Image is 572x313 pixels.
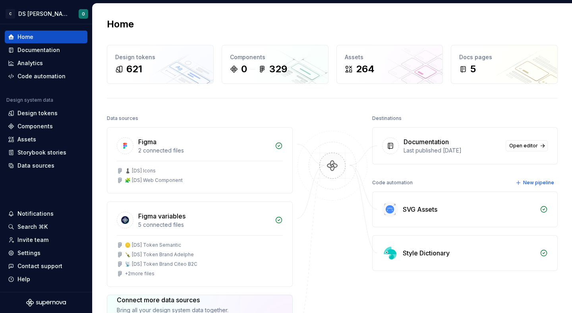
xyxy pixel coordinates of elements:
[138,221,270,229] div: 5 connected files
[17,59,43,67] div: Analytics
[372,113,402,124] div: Destinations
[451,45,558,84] a: Docs pages5
[506,140,548,151] a: Open editor
[26,299,66,307] svg: Supernova Logo
[117,295,228,305] div: Connect more data sources
[5,207,87,220] button: Notifications
[222,45,329,84] a: Components0329
[5,70,87,83] a: Code automation
[459,53,549,61] div: Docs pages
[107,18,134,31] h2: Home
[6,97,53,103] div: Design system data
[125,251,194,258] div: 🍾 [DS] Token Brand Adelphe
[125,168,156,174] div: ♟️ [DS] Icons
[82,11,85,17] div: O
[18,10,69,18] div: DS [PERSON_NAME]
[138,211,186,221] div: Figma variables
[17,149,66,156] div: Storybook stories
[17,210,54,218] div: Notifications
[513,177,558,188] button: New pipeline
[2,5,91,22] button: CDS [PERSON_NAME]O
[403,248,450,258] div: Style Dictionary
[5,120,87,133] a: Components
[138,147,270,155] div: 2 connected files
[470,63,476,75] div: 5
[17,109,58,117] div: Design tokens
[509,143,538,149] span: Open editor
[126,63,142,75] div: 621
[125,242,181,248] div: 🪙 [DS] Token Semantic
[115,53,205,61] div: Design tokens
[107,127,293,193] a: Figma2 connected files♟️ [DS] Icons🧩 [DS] Web Component
[17,122,53,130] div: Components
[107,201,293,287] a: Figma variables5 connected files🪙 [DS] Token Semantic🍾 [DS] Token Brand Adelphe📡 [DS] Token Brand...
[5,273,87,286] button: Help
[345,53,435,61] div: Assets
[17,275,30,283] div: Help
[5,146,87,159] a: Storybook stories
[107,113,138,124] div: Data sources
[403,205,437,214] div: SVG Assets
[17,135,36,143] div: Assets
[404,137,449,147] div: Documentation
[5,234,87,246] a: Invite team
[17,162,54,170] div: Data sources
[17,33,33,41] div: Home
[6,9,15,19] div: C
[5,247,87,259] a: Settings
[5,260,87,272] button: Contact support
[17,236,48,244] div: Invite team
[5,31,87,43] a: Home
[17,262,62,270] div: Contact support
[17,223,48,231] div: Search ⌘K
[230,53,320,61] div: Components
[5,57,87,70] a: Analytics
[5,44,87,56] a: Documentation
[336,45,443,84] a: Assets264
[241,63,247,75] div: 0
[356,63,375,75] div: 264
[372,177,413,188] div: Code automation
[404,147,501,155] div: Last published [DATE]
[125,261,197,267] div: 📡 [DS] Token Brand Citeo B2C
[5,220,87,233] button: Search ⌘K
[17,46,60,54] div: Documentation
[523,180,554,186] span: New pipeline
[125,177,183,184] div: 🧩 [DS] Web Component
[125,270,155,277] div: + 2 more files
[17,249,41,257] div: Settings
[5,159,87,172] a: Data sources
[138,137,157,147] div: Figma
[5,133,87,146] a: Assets
[17,72,66,80] div: Code automation
[5,107,87,120] a: Design tokens
[107,45,214,84] a: Design tokens621
[269,63,287,75] div: 329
